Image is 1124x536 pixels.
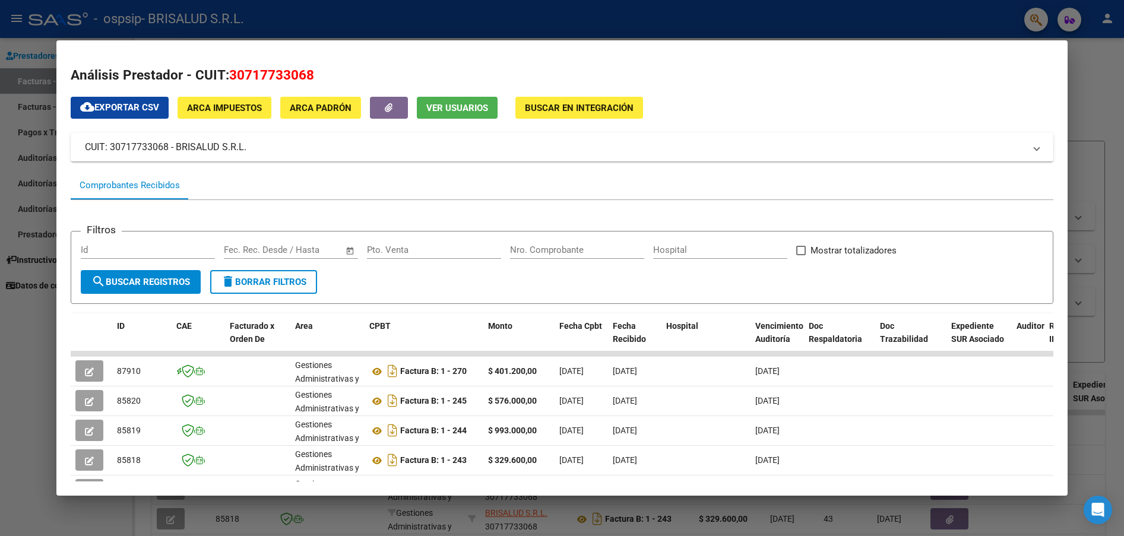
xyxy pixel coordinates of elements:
datatable-header-cell: Doc Respaldatoria [804,313,875,366]
input: Start date [224,245,262,255]
span: [DATE] [559,426,584,435]
span: Monto [488,321,512,331]
span: Gestiones Administrativas y Otros [295,449,359,486]
div: Comprobantes Recibidos [80,179,180,192]
button: Buscar Registros [81,270,201,294]
span: Buscar Registros [91,277,190,287]
strong: Factura B: 1 - 243 [400,456,467,465]
mat-icon: search [91,274,106,288]
strong: $ 401.200,00 [488,366,537,376]
button: ARCA Padrón [280,97,361,119]
span: 85818 [117,455,141,465]
span: Ver Usuarios [426,103,488,113]
span: Retencion IIBB [1049,321,1088,344]
span: Vencimiento Auditoría [755,321,803,344]
span: [DATE] [613,366,637,376]
strong: Factura B: 1 - 245 [400,397,467,406]
span: 30717733068 [229,67,314,83]
datatable-header-cell: Retencion IIBB [1044,313,1092,366]
i: Descargar documento [385,421,400,440]
mat-expansion-panel-header: CUIT: 30717733068 - BRISALUD S.R.L. [71,133,1054,161]
span: CAE [176,321,192,331]
button: Open calendar [343,244,357,258]
button: Ver Usuarios [417,97,498,119]
datatable-header-cell: Facturado x Orden De [225,313,290,366]
strong: Factura B: 1 - 244 [400,426,467,436]
datatable-header-cell: Expediente SUR Asociado [946,313,1012,366]
strong: Factura B: 1 - 270 [400,367,467,376]
span: [DATE] [755,366,780,376]
strong: $ 993.000,00 [488,426,537,435]
span: Auditoria [1017,321,1052,331]
h3: Filtros [81,222,122,237]
span: [DATE] [755,426,780,435]
datatable-header-cell: Auditoria [1012,313,1044,366]
span: Gestiones Administrativas y Otros [295,390,359,427]
span: Mostrar totalizadores [810,243,897,258]
datatable-header-cell: Doc Trazabilidad [875,313,946,366]
span: [DATE] [613,426,637,435]
mat-icon: cloud_download [80,100,94,114]
span: Hospital [666,321,698,331]
span: [DATE] [559,455,584,465]
span: [DATE] [755,455,780,465]
span: [DATE] [613,396,637,405]
span: Fecha Cpbt [559,321,602,331]
datatable-header-cell: CPBT [365,313,483,366]
button: Borrar Filtros [210,270,317,294]
datatable-header-cell: Monto [483,313,555,366]
span: Facturado x Orden De [230,321,274,344]
button: ARCA Impuestos [178,97,271,119]
input: End date [273,245,331,255]
span: Gestiones Administrativas y Otros [295,360,359,397]
i: Descargar documento [385,391,400,410]
mat-icon: delete [221,274,235,288]
span: Borrar Filtros [221,277,306,287]
datatable-header-cell: Fecha Cpbt [555,313,608,366]
datatable-header-cell: Vencimiento Auditoría [751,313,804,366]
span: 87910 [117,366,141,376]
datatable-header-cell: Area [290,313,365,366]
span: [DATE] [559,396,584,405]
datatable-header-cell: CAE [172,313,225,366]
span: ARCA Padrón [290,103,352,113]
i: Descargar documento [385,361,400,380]
span: ARCA Impuestos [187,103,262,113]
span: Fecha Recibido [613,321,646,344]
button: Buscar en Integración [515,97,643,119]
span: Exportar CSV [80,102,159,113]
span: ID [117,321,125,331]
mat-panel-title: CUIT: 30717733068 - BRISALUD S.R.L. [85,140,1025,154]
span: Buscar en Integración [525,103,634,113]
datatable-header-cell: ID [112,313,172,366]
i: Descargar documento [385,480,400,499]
h2: Análisis Prestador - CUIT: [71,65,1054,85]
datatable-header-cell: Fecha Recibido [608,313,661,366]
span: Gestiones Administrativas y Otros [295,479,359,516]
span: Gestiones Administrativas y Otros [295,420,359,456]
span: CPBT [369,321,391,331]
button: Exportar CSV [71,97,169,119]
span: Expediente SUR Asociado [951,321,1004,344]
strong: $ 576.000,00 [488,396,537,405]
span: 85819 [117,426,141,435]
datatable-header-cell: Hospital [661,313,751,366]
span: [DATE] [755,396,780,405]
span: [DATE] [613,455,637,465]
span: [DATE] [559,366,584,376]
i: Descargar documento [385,451,400,470]
span: Area [295,321,313,331]
span: Doc Trazabilidad [880,321,928,344]
strong: $ 329.600,00 [488,455,537,465]
span: Doc Respaldatoria [809,321,862,344]
span: 85820 [117,396,141,405]
div: Open Intercom Messenger [1084,496,1112,524]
